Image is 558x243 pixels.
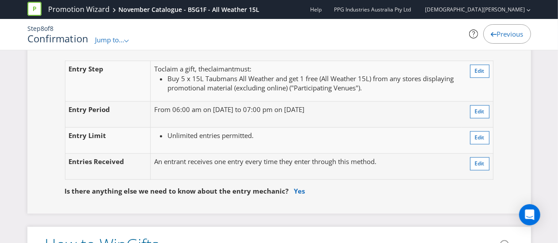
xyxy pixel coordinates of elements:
span: Edit [475,108,485,115]
button: Edit [470,131,490,144]
span: . [360,83,362,92]
p: From 06:00 am on [DATE] to 07:00 pm on [DATE] [154,105,457,114]
a: Yes [294,187,305,195]
span: Step [27,24,41,33]
span: Jump to... [95,35,124,44]
span: 8 [50,24,53,33]
li: Unlimited entries permitted. [167,131,457,140]
a: [DEMOGRAPHIC_DATA][PERSON_NAME] [417,6,525,13]
div: November Catalogue - B5G1F - All Weather 15L [118,5,259,14]
button: Edit [470,64,490,78]
h1: Confirmation [27,33,89,44]
span: Edit [475,160,485,167]
span: Entry Period [69,105,110,114]
button: Edit [470,105,490,118]
span: Entry Limit [69,131,106,140]
span: : [250,64,251,73]
span: claim a gift [162,64,195,73]
span: 8 [41,24,44,33]
span: To [154,64,162,73]
span: must [234,64,250,73]
span: Edit [475,134,485,141]
div: Open Intercom Messenger [519,204,540,225]
span: Previous [497,30,524,38]
a: Help [311,6,322,13]
span: claimant [208,64,234,73]
span: , the [195,64,208,73]
span: Entry Step [69,64,104,73]
span: Buy 5 x 15L Taubmans All Weather and get 1 free (All Weather 15L) from any stores displaying prom... [167,74,454,92]
a: Promotion Wizard [48,4,110,15]
span: of [44,24,50,33]
td: Entries Received [65,153,151,179]
button: Edit [470,157,490,170]
span: PPG Industries Australia Pty Ltd [334,6,411,13]
td: An entrant receives one entry every time they enter through this method. [151,153,461,179]
span: Is there anything else we need to know about the entry mechanic? [65,187,289,195]
span: Edit [475,67,485,75]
